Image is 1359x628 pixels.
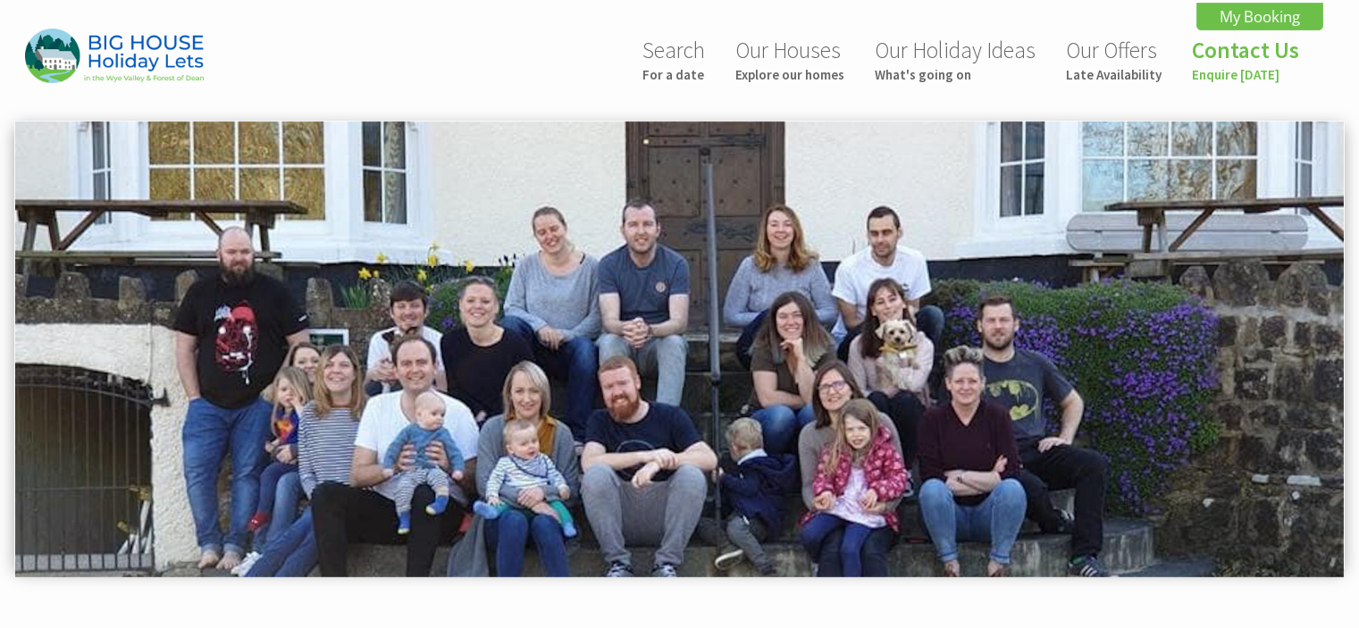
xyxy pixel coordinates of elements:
a: Our Holiday IdeasWhat's going on [875,36,1036,83]
small: Explore our homes [735,66,844,83]
a: SearchFor a date [642,36,705,83]
small: Late Availability [1066,66,1162,83]
a: My Booking [1196,3,1323,30]
img: Big House Holiday Lets [25,29,204,83]
small: Enquire [DATE] [1192,66,1299,83]
small: What's going on [875,66,1036,83]
a: Contact UsEnquire [DATE] [1192,36,1299,83]
small: For a date [642,66,705,83]
a: Our OffersLate Availability [1066,36,1162,83]
a: Our HousesExplore our homes [735,36,844,83]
